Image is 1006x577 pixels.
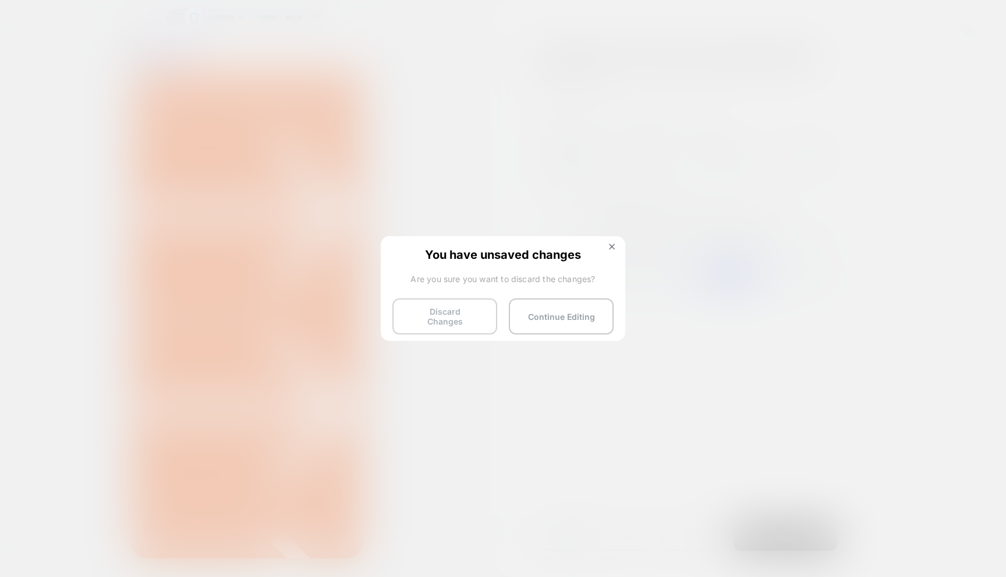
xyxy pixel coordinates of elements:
[509,298,614,334] button: Continue Editing
[392,248,614,259] span: You have unsaved changes
[392,298,497,334] button: Discard Changes
[178,469,231,521] iframe: Kodif Chat widget
[392,274,614,284] span: Are you sure you want to discard the changes?
[609,244,615,250] img: close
